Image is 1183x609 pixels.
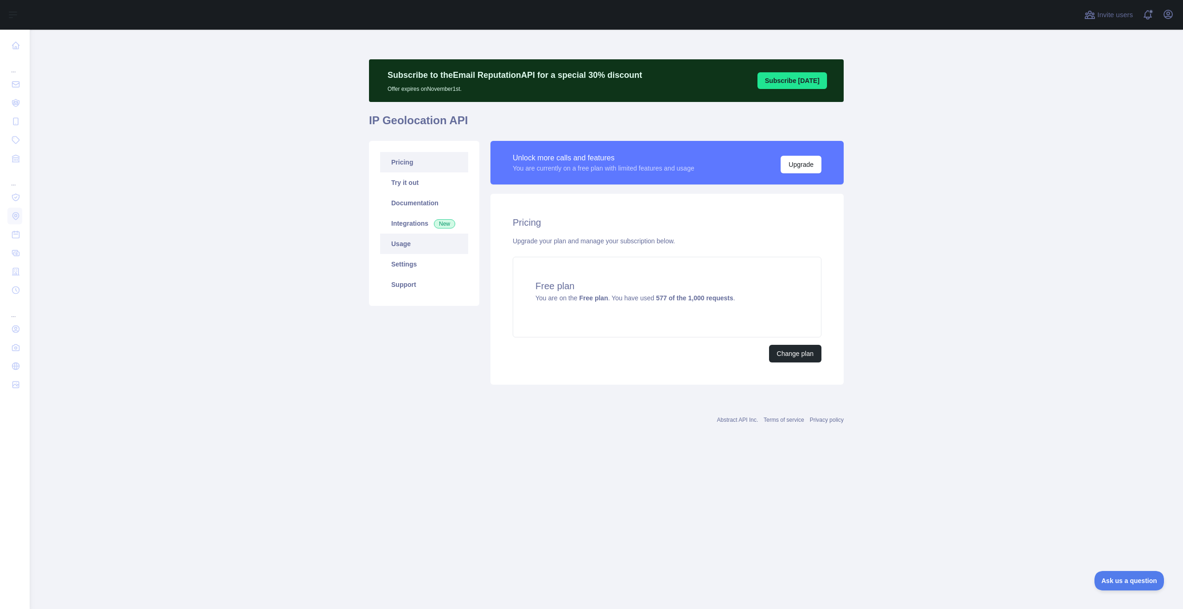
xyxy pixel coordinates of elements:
button: Change plan [769,345,821,362]
a: Pricing [380,152,468,172]
a: Try it out [380,172,468,193]
button: Upgrade [781,156,821,173]
p: Offer expires on November 1st. [388,82,642,93]
span: You are on the . You have used . [535,294,735,302]
strong: Free plan [579,294,608,302]
a: Usage [380,234,468,254]
a: Terms of service [763,417,804,423]
a: Documentation [380,193,468,213]
span: Invite users [1097,10,1133,20]
iframe: Toggle Customer Support [1094,571,1164,590]
p: Subscribe to the Email Reputation API for a special 30 % discount [388,69,642,82]
a: Support [380,274,468,295]
a: Abstract API Inc. [717,417,758,423]
div: ... [7,56,22,74]
a: Privacy policy [810,417,844,423]
a: Integrations New [380,213,468,234]
h2: Pricing [513,216,821,229]
div: Upgrade your plan and manage your subscription below. [513,236,821,246]
button: Subscribe [DATE] [757,72,827,89]
h4: Free plan [535,279,799,292]
div: Unlock more calls and features [513,152,694,164]
div: You are currently on a free plan with limited features and usage [513,164,694,173]
strong: 577 of the 1,000 requests [656,294,733,302]
div: ... [7,169,22,187]
span: New [434,219,455,228]
button: Invite users [1082,7,1135,22]
a: Settings [380,254,468,274]
div: ... [7,300,22,319]
h1: IP Geolocation API [369,113,844,135]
